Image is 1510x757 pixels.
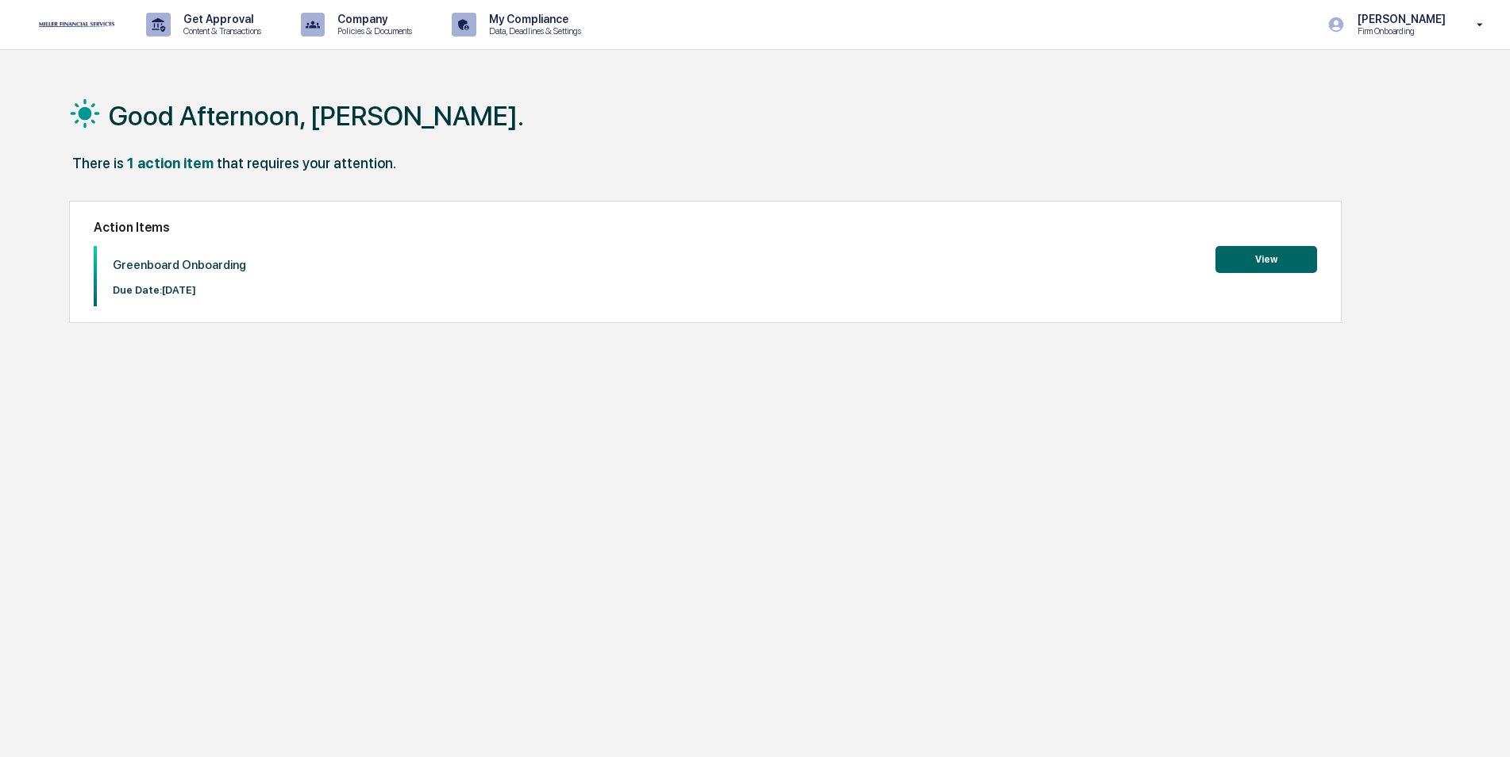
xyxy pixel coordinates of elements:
[113,284,246,296] p: Due Date: [DATE]
[1345,13,1454,25] p: [PERSON_NAME]
[476,13,589,25] p: My Compliance
[127,155,214,171] div: 1 action item
[72,155,124,171] div: There is
[38,17,114,33] img: logo
[325,25,420,37] p: Policies & Documents
[171,13,269,25] p: Get Approval
[171,25,269,37] p: Content & Transactions
[1345,25,1454,37] p: Firm Onboarding
[113,258,246,272] p: Greenboard Onboarding
[94,220,1317,235] h2: Action Items
[1215,246,1317,273] button: View
[476,25,589,37] p: Data, Deadlines & Settings
[109,100,524,132] h1: Good Afternoon, [PERSON_NAME].
[1215,251,1317,266] a: View
[217,155,396,171] div: that requires your attention.
[325,13,420,25] p: Company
